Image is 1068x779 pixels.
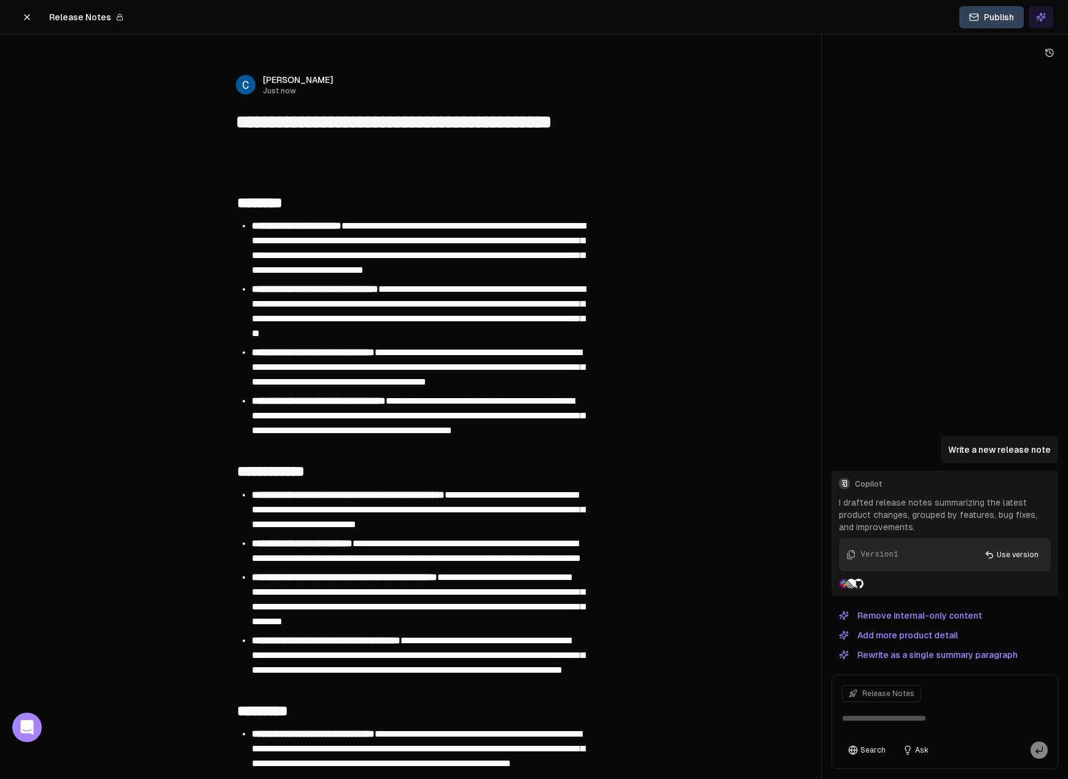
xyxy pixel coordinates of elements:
[948,444,1051,456] p: Write a new release note
[897,742,935,759] button: Ask
[49,11,111,23] span: Release Notes
[12,713,42,742] div: Open Intercom Messenger
[846,579,856,589] img: Linear
[842,742,892,759] button: Search
[862,689,914,699] span: Release Notes
[854,579,863,589] img: GitHub
[263,86,333,96] span: Just now
[839,579,849,589] img: Slack
[832,608,989,623] button: Remove internal-only content
[839,496,1051,533] p: I drafted release notes summarizing the latest product changes, grouped by features, bug fixes, a...
[959,6,1024,28] button: Publish
[263,74,333,86] span: [PERSON_NAME]
[977,546,1046,564] button: Use version
[855,479,1051,489] span: Copilot
[861,549,898,560] div: Version 1
[236,75,255,95] img: ebbb682b-1678-4270-8b82-ba5af1abd3d0_image
[832,628,965,643] button: Add more product detail
[832,648,1025,662] button: Rewrite as a single summary paragraph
